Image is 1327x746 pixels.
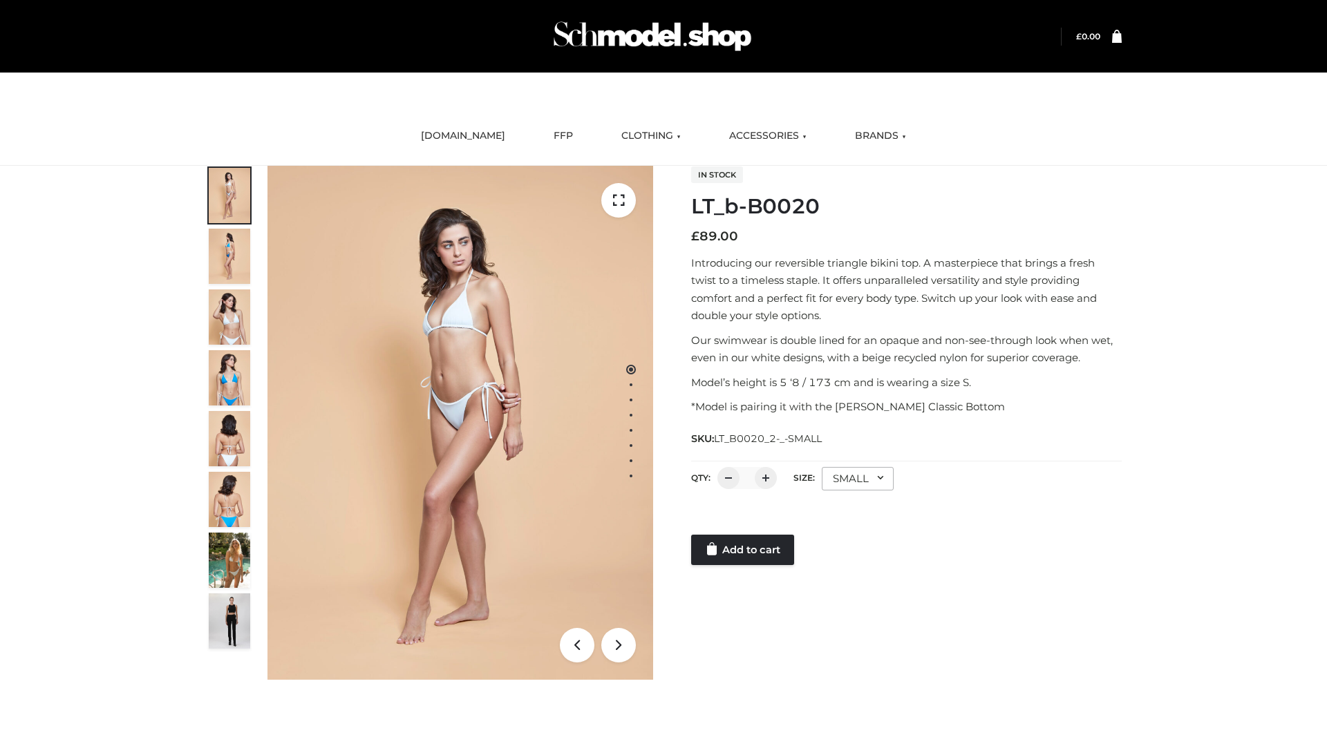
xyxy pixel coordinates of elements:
img: ArielClassicBikiniTop_CloudNine_AzureSky_OW114ECO_7-scaled.jpg [209,411,250,466]
a: ACCESSORIES [719,121,817,151]
span: £ [1076,31,1082,41]
img: ArielClassicBikiniTop_CloudNine_AzureSky_OW114ECO_4-scaled.jpg [209,350,250,405]
a: BRANDS [845,121,916,151]
p: Our swimwear is double lined for an opaque and non-see-through look when wet, even in our white d... [691,332,1122,367]
img: ArielClassicBikiniTop_CloudNine_AzureSky_OW114ECO_1-scaled.jpg [209,168,250,223]
label: Size: [793,472,815,483]
img: 49df5f96394c49d8b5cbdcda3511328a.HD-1080p-2.5Mbps-49301101_thumbnail.jpg [209,593,250,649]
img: Arieltop_CloudNine_AzureSky2.jpg [209,533,250,588]
a: [DOMAIN_NAME] [411,121,516,151]
bdi: 89.00 [691,229,738,244]
span: £ [691,229,699,244]
div: SMALL [822,467,894,490]
img: Schmodel Admin 964 [549,9,756,64]
span: In stock [691,166,743,183]
a: £0.00 [1076,31,1100,41]
label: QTY: [691,472,710,483]
a: FFP [543,121,583,151]
img: ArielClassicBikiniTop_CloudNine_AzureSky_OW114ECO_8-scaled.jpg [209,472,250,527]
span: SKU: [691,430,823,447]
bdi: 0.00 [1076,31,1100,41]
img: ArielClassicBikiniTop_CloudNine_AzureSky_OW114ECO_3-scaled.jpg [209,289,250,345]
img: ArielClassicBikiniTop_CloudNine_AzureSky_OW114ECO_1 [267,166,653,680]
p: *Model is pairing it with the [PERSON_NAME] Classic Bottom [691,398,1122,416]
p: Introducing our reversible triangle bikini top. A masterpiece that brings a fresh twist to a time... [691,254,1122,325]
h1: LT_b-B0020 [691,194,1122,219]
p: Model’s height is 5 ‘8 / 173 cm and is wearing a size S. [691,374,1122,392]
span: LT_B0020_2-_-SMALL [714,432,822,445]
a: Add to cart [691,535,794,565]
a: CLOTHING [611,121,691,151]
img: ArielClassicBikiniTop_CloudNine_AzureSky_OW114ECO_2-scaled.jpg [209,229,250,284]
